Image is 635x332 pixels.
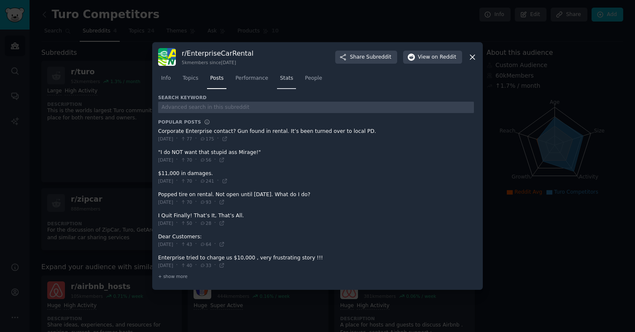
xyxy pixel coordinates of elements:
[180,157,192,163] span: 70
[183,75,198,82] span: Topics
[195,240,197,248] span: ·
[200,157,211,163] span: 56
[158,157,173,163] span: [DATE]
[210,75,223,82] span: Posts
[195,135,197,143] span: ·
[176,198,178,206] span: ·
[305,75,322,82] span: People
[158,102,474,113] input: Advanced search in this subreddit
[158,199,173,205] span: [DATE]
[158,220,173,226] span: [DATE]
[180,241,192,247] span: 43
[217,177,219,185] span: ·
[180,72,201,89] a: Topics
[366,54,391,61] span: Subreddit
[182,49,253,58] h3: r/ EnterpriseCarRental
[176,262,178,269] span: ·
[158,241,173,247] span: [DATE]
[158,262,173,268] span: [DATE]
[235,75,268,82] span: Performance
[195,262,197,269] span: ·
[207,72,226,89] a: Posts
[180,220,192,226] span: 50
[335,51,397,64] button: ShareSubreddit
[158,273,188,279] span: + show more
[302,72,325,89] a: People
[158,178,173,184] span: [DATE]
[161,75,171,82] span: Info
[180,199,192,205] span: 70
[214,262,216,269] span: ·
[200,262,211,268] span: 33
[158,72,174,89] a: Info
[176,177,178,185] span: ·
[350,54,391,61] span: Share
[180,262,192,268] span: 40
[277,72,296,89] a: Stats
[280,75,293,82] span: Stats
[418,54,456,61] span: View
[182,59,253,65] div: 5k members since [DATE]
[200,178,214,184] span: 241
[180,136,192,142] span: 77
[176,135,178,143] span: ·
[176,240,178,248] span: ·
[200,220,211,226] span: 28
[232,72,271,89] a: Performance
[176,219,178,227] span: ·
[432,54,456,61] span: on Reddit
[200,199,211,205] span: 93
[158,48,176,66] img: EnterpriseCarRental
[200,241,211,247] span: 64
[214,219,216,227] span: ·
[403,51,462,64] button: Viewon Reddit
[195,156,197,164] span: ·
[214,198,216,206] span: ·
[195,198,197,206] span: ·
[214,240,216,248] span: ·
[195,219,197,227] span: ·
[214,156,216,164] span: ·
[180,178,192,184] span: 70
[158,94,207,100] h3: Search Keyword
[200,136,214,142] span: 175
[217,135,219,143] span: ·
[195,177,197,185] span: ·
[158,136,173,142] span: [DATE]
[158,119,201,125] h3: Popular Posts
[176,156,178,164] span: ·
